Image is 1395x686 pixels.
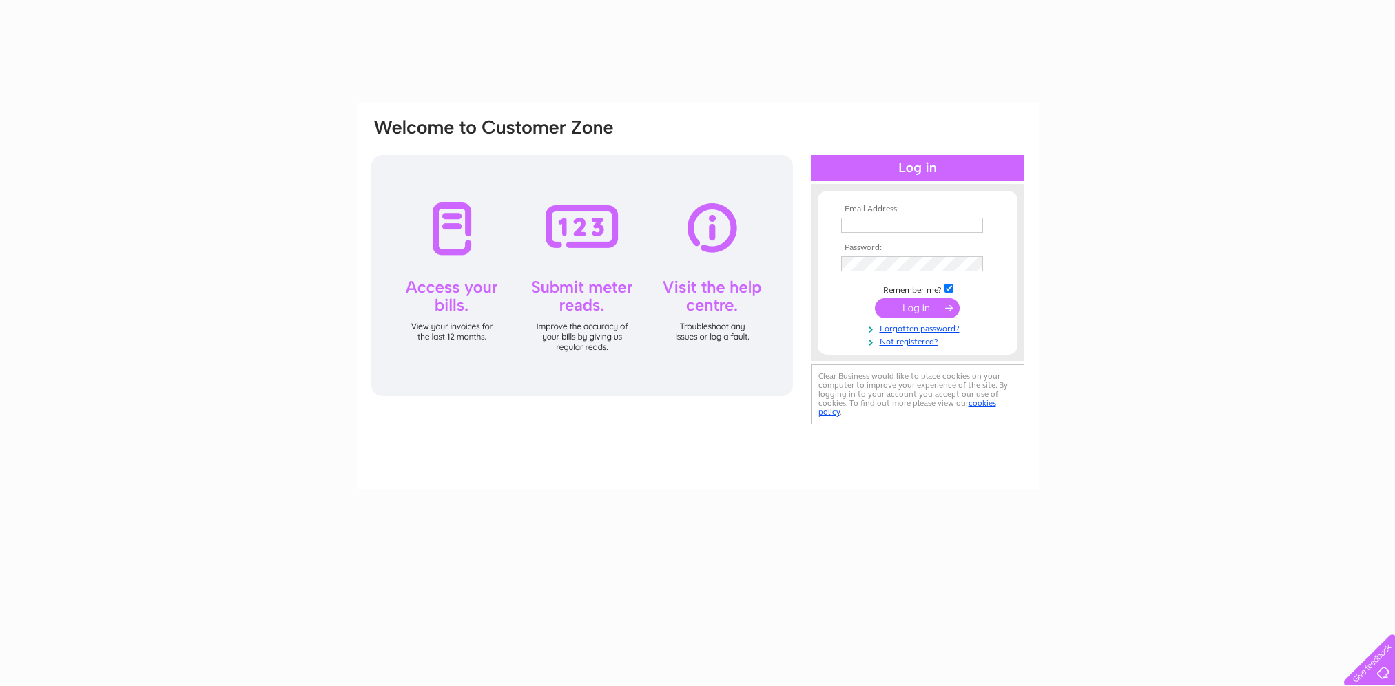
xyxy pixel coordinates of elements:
th: Email Address: [838,205,998,214]
td: Remember me? [838,282,998,295]
div: Clear Business would like to place cookies on your computer to improve your experience of the sit... [811,364,1024,424]
a: Forgotten password? [841,321,998,334]
th: Password: [838,243,998,253]
a: Not registered? [841,334,998,347]
input: Submit [875,298,960,318]
a: cookies policy [818,398,996,417]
